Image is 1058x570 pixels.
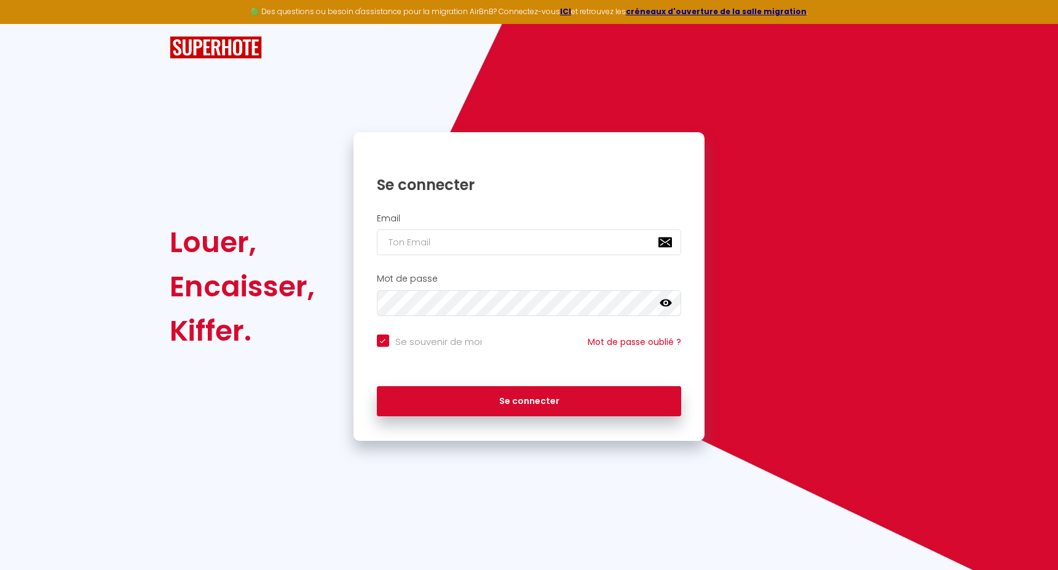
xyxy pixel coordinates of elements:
a: créneaux d'ouverture de la salle migration [626,6,807,17]
h2: Email [377,213,682,224]
h1: Se connecter [377,175,682,194]
a: ICI [560,6,571,17]
h2: Mot de passe [377,274,682,284]
div: Kiffer. [170,309,315,353]
div: Louer, [170,220,315,264]
div: Encaisser, [170,264,315,309]
button: Se connecter [377,386,682,417]
a: Mot de passe oublié ? [588,336,681,348]
input: Ton Email [377,229,682,255]
img: SuperHote logo [170,36,262,59]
